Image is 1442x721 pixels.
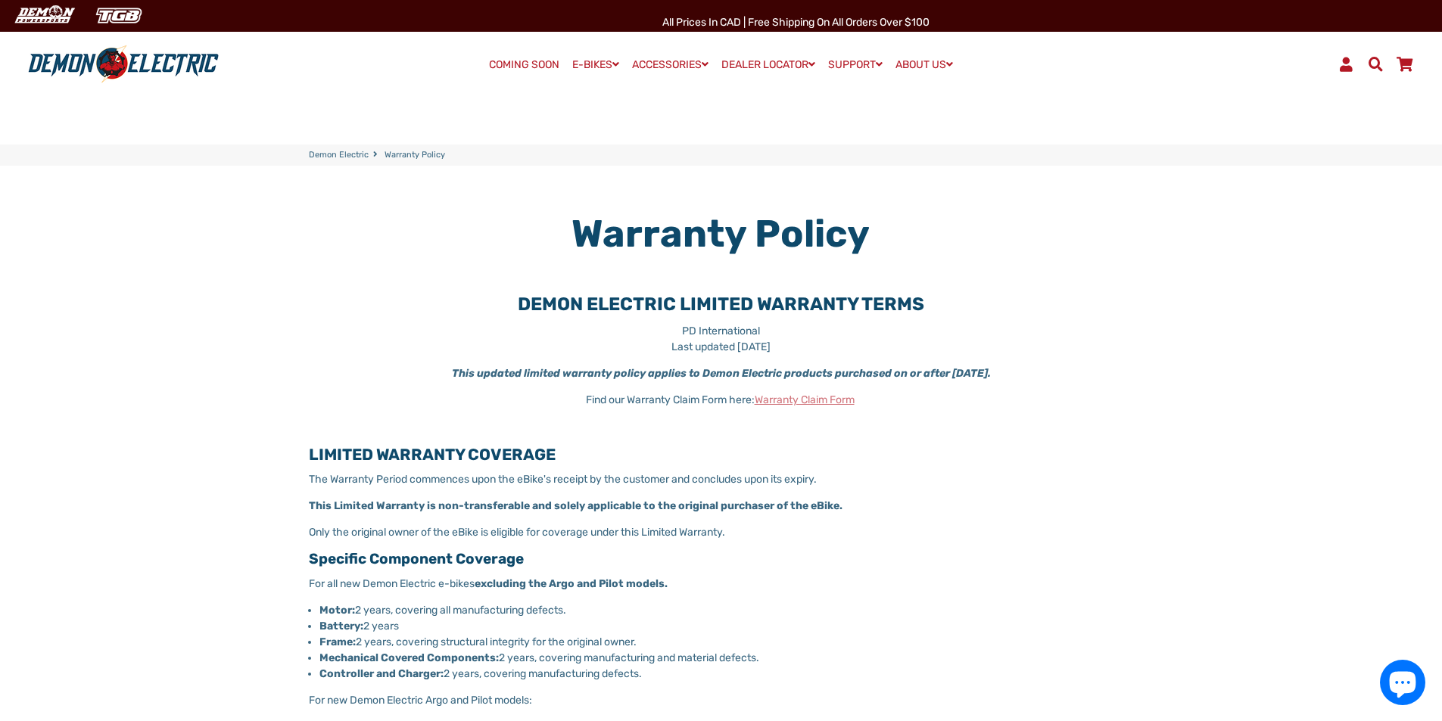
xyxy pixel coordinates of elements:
[309,473,817,486] span: The Warranty Period commences upon the eBike's receipt by the customer and concludes upon its exp...
[319,620,363,632] b: Battery:
[567,54,624,76] a: E-BIKES
[475,577,668,590] b: excluding the Argo and Pilot models.
[484,54,565,76] a: COMING SOON
[319,651,499,664] b: Mechanical Covered Components:
[309,550,524,567] b: Specific Component Coverage
[309,499,842,512] b: This Limited Warranty is non-transferable and solely applicable to the original purchaser of the ...
[8,3,80,28] img: Demon Electric
[662,16,930,29] span: All Prices in CAD | Free shipping on all orders over $100
[444,667,642,680] span: 2 years, covering manufacturing defects.
[363,620,399,632] span: 2 years
[823,54,888,76] a: SUPPORT
[309,694,532,707] span: For new Demon Electric Argo and Pilot models:
[1375,660,1430,709] inbox-online-store-chat: Shopify online store chat
[890,54,958,76] a: ABOUT US
[309,149,369,162] a: Demon Electric
[682,325,760,337] span: PD International
[518,294,924,315] b: DEMON ELECTRIC LIMITED WARRANTY TERMS
[309,577,475,590] span: For all new Demon Electric e-bikes
[755,393,855,406] a: Warranty Claim Form
[88,3,150,28] img: TGB Canada
[450,211,992,256] h1: Warranty Policy
[356,636,637,648] span: 2 years, covering structural integrity for the original owner.
[355,604,566,617] span: 2 years, covering all manufacturing defects.
[309,392,1134,408] p: Find our Warranty Claim Form here:
[309,445,556,464] b: LIMITED WARRANTY COVERAGE
[627,54,714,76] a: ACCESSORIES
[499,651,759,664] span: 2 years, covering manufacturing and material defects.
[309,526,725,539] span: Only the original owner of the eBike is eligible for coverage under this Limited Warranty.
[716,54,821,76] a: DEALER LOCATOR
[319,604,355,617] b: Motor:
[23,45,224,84] img: Demon Electric logo
[319,667,444,680] b: Controller and Charger:
[319,636,356,648] b: Frame:
[452,367,991,380] b: This updated limited warranty policy applies to Demon Electric products purchased on or after [DA...
[671,340,771,353] span: Last updated [DATE]
[385,149,445,162] span: Warranty Policy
